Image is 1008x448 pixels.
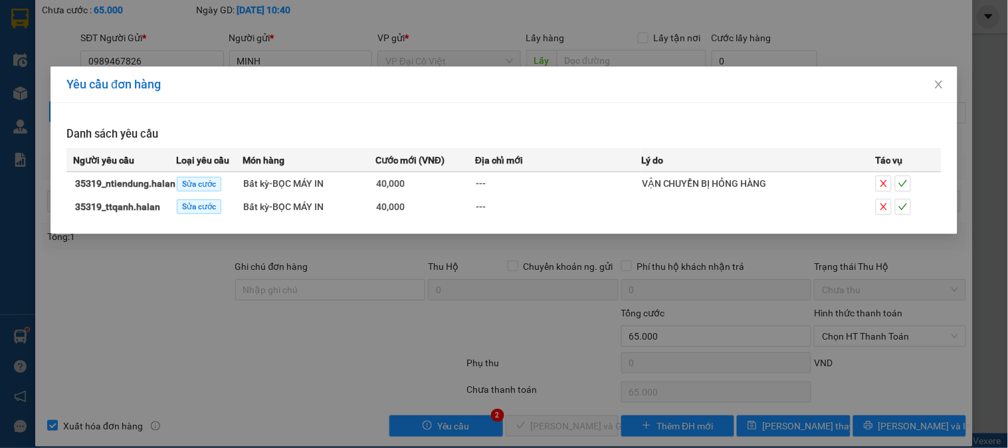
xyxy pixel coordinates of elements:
span: - BỌC MÁY IN [269,201,324,212]
h3: Danh sách yêu cầu [66,126,942,143]
span: --- [476,201,486,212]
div: Yêu cầu đơn hàng [66,77,942,92]
span: --- [476,178,486,189]
button: Close [920,66,958,104]
button: close [876,175,892,191]
span: Sửa cước [177,199,221,214]
span: Người yêu cầu [73,153,134,168]
button: close [876,199,892,215]
span: Loại yêu cầu [176,153,229,168]
span: check [896,202,910,211]
span: Món hàng [243,153,284,168]
span: 40,000 [376,201,405,212]
span: Lý do [641,153,663,168]
span: Bất kỳ [243,178,324,189]
span: - BỌC MÁY IN [269,178,324,189]
span: close [876,202,891,211]
span: Bất kỳ [243,201,324,212]
span: Sửa cước [177,177,221,191]
span: close [934,79,944,90]
span: close [876,179,891,188]
strong: 35319_ttqanh.halan [75,201,160,212]
span: Địa chỉ mới [475,153,523,168]
strong: 35319_ntiendung.halan [75,178,175,189]
span: Tác vụ [875,153,902,168]
button: check [895,175,911,191]
button: check [895,199,911,215]
span: VẬN CHUYỂN BỊ HỎNG HÀNG [642,178,767,189]
span: check [896,179,910,188]
span: Cước mới (VNĐ) [375,153,445,168]
span: 40,000 [376,178,405,189]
